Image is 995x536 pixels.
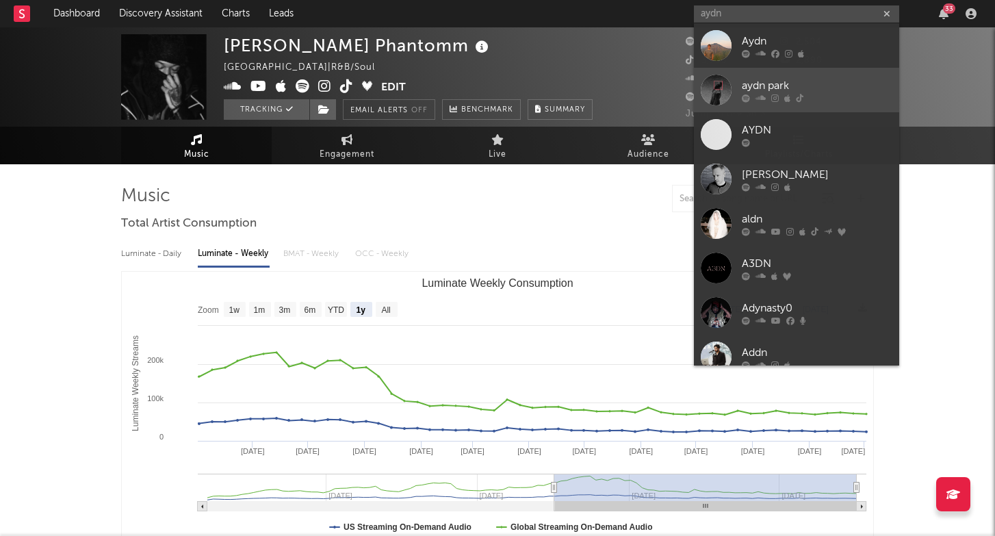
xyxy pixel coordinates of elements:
text: Luminate Weekly Streams [131,335,140,431]
text: 6m [305,305,316,315]
text: US Streaming On-Demand Audio [344,522,471,532]
div: 33 [943,3,955,14]
div: Adynasty0 [742,300,892,316]
div: aydn park [742,77,892,94]
button: 33 [939,8,948,19]
text: YTD [328,305,344,315]
div: [PERSON_NAME] Phantomm [224,34,492,57]
span: Live [489,146,506,163]
text: [DATE] [842,447,866,455]
text: 1w [229,305,240,315]
div: Addn [742,344,892,361]
a: AYDN [694,112,899,157]
a: [PERSON_NAME] [694,157,899,201]
a: aydn park [694,68,899,112]
text: [DATE] [629,447,653,455]
text: 0 [159,433,164,441]
span: Benchmark [461,102,513,118]
text: 1y [357,305,366,315]
text: 1m [254,305,266,315]
text: [DATE] [241,447,265,455]
span: 3,795 [686,56,727,65]
a: aldn [694,201,899,246]
a: Audience [573,127,723,164]
span: 1,033 [686,75,726,84]
text: [DATE] [741,447,765,455]
div: Luminate - Daily [121,242,184,266]
span: 13,393 [686,38,732,47]
button: Email AlertsOff [343,99,435,120]
div: AYDN [742,122,892,138]
div: A3DN [742,255,892,272]
a: Benchmark [442,99,521,120]
a: Aydn [694,23,899,68]
text: [DATE] [352,447,376,455]
a: Engagement [272,127,422,164]
button: Summary [528,99,593,120]
span: Jump Score: 56.3 [686,110,766,118]
text: [DATE] [461,447,484,455]
a: Music [121,127,272,164]
a: A3DN [694,246,899,290]
text: Luminate Weekly Consumption [422,277,573,289]
span: Music [184,146,209,163]
button: Tracking [224,99,309,120]
div: [PERSON_NAME] [742,166,892,183]
div: Luminate - Weekly [198,242,270,266]
span: 62,471 Monthly Listeners [686,93,816,102]
a: Live [422,127,573,164]
text: 100k [147,394,164,403]
text: [DATE] [572,447,596,455]
text: 200k [147,356,164,364]
span: Audience [628,146,669,163]
text: [DATE] [517,447,541,455]
text: [DATE] [684,447,708,455]
span: Engagement [320,146,374,163]
text: Zoom [198,305,219,315]
input: Search by song name or URL [673,194,817,205]
text: [DATE] [296,447,320,455]
a: Addn [694,335,899,379]
div: [GEOGRAPHIC_DATA] | R&B/Soul [224,60,391,76]
text: Global Streaming On-Demand Audio [511,522,653,532]
span: Total Artist Consumption [121,216,257,232]
text: [DATE] [798,447,822,455]
div: aldn [742,211,892,227]
button: Edit [381,79,406,97]
input: Search for artists [694,5,899,23]
div: Aydn [742,33,892,49]
text: [DATE] [409,447,433,455]
text: 3m [279,305,291,315]
a: Adynasty0 [694,290,899,335]
span: Summary [545,106,585,114]
em: Off [411,107,428,114]
text: All [381,305,390,315]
